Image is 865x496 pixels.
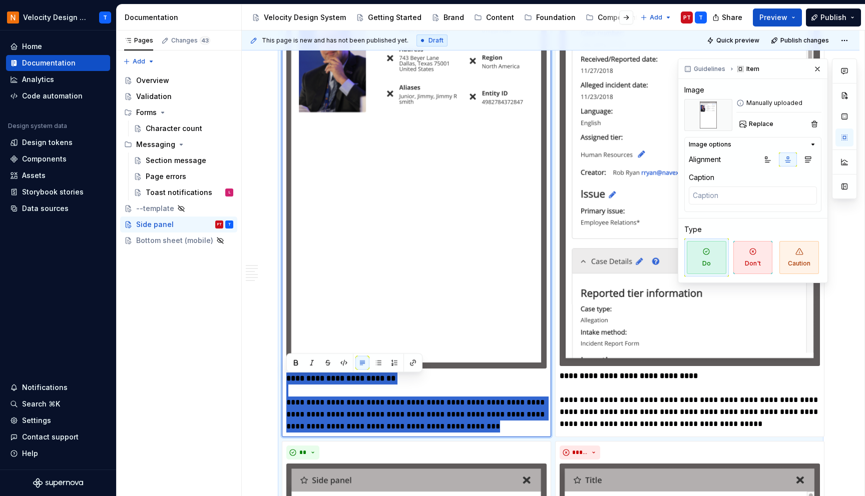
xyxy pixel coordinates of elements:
[228,219,231,229] div: T
[6,184,110,200] a: Storybook stories
[6,445,110,461] button: Help
[22,415,51,425] div: Settings
[6,412,110,428] a: Settings
[6,167,110,183] a: Assets
[120,72,237,248] div: Page tree
[130,168,237,184] a: Page errors
[22,432,79,442] div: Contact support
[22,187,84,197] div: Storybook stories
[120,136,237,152] div: Messaging
[23,12,87,22] div: Velocity Design System by NAVEX
[264,12,346,22] div: Velocity Design System
[146,187,212,197] div: Toast notifications
[22,448,38,458] div: Help
[146,155,206,165] div: Section message
[520,9,580,25] a: Foundation
[22,91,83,101] div: Code automation
[136,235,213,245] div: Bottom sheet (mobile)
[120,200,237,216] a: --template
[6,200,110,216] a: Data sources
[125,12,237,22] div: Documentation
[486,12,514,22] div: Content
[6,88,110,104] a: Code automation
[22,74,54,84] div: Analytics
[6,396,110,412] button: Search ⌘K
[171,36,210,44] div: Changes
[6,151,110,167] a: Components
[120,54,158,68] button: Add
[716,36,759,44] span: Quick preview
[130,120,237,136] a: Character count
[22,58,76,68] div: Documentation
[22,382,68,392] div: Notifications
[753,8,802,26] button: Preview
[637,10,675,24] button: Add
[6,134,110,150] a: Design tokens
[428,36,444,44] span: Draft
[262,36,408,44] span: This page is new and has not been published yet.
[650,13,662,21] span: Add
[368,12,421,22] div: Getting Started
[768,33,833,47] button: Publish changes
[22,170,46,180] div: Assets
[120,216,237,232] a: Side panelPTT
[6,429,110,445] button: Contact support
[120,88,237,104] a: Validation
[722,12,742,22] span: Share
[130,152,237,168] a: Section message
[6,38,110,54] a: Home
[22,41,42,51] div: Home
[820,12,846,22] span: Publish
[707,8,749,26] button: Share
[444,12,464,22] div: Brand
[133,57,145,65] span: Add
[33,478,83,488] svg: Supernova Logo
[136,75,169,85] div: Overview
[704,33,764,47] button: Quick preview
[136,203,174,213] div: --template
[22,203,69,213] div: Data sources
[598,12,642,22] div: Components
[6,55,110,71] a: Documentation
[536,12,576,22] div: Foundation
[136,107,157,117] div: Forms
[582,9,646,25] a: Components
[136,219,174,229] div: Side panel
[427,9,468,25] a: Brand
[103,13,107,21] div: T
[22,399,60,409] div: Search ⌘K
[683,13,691,21] div: PT
[248,7,635,27] div: Page tree
[22,137,73,147] div: Design tokens
[229,187,230,197] div: L
[7,11,19,23] img: bb28370b-b938-4458-ba0e-c5bddf6d21d4.png
[806,8,861,26] button: Publish
[217,219,222,229] div: PT
[120,72,237,88] a: Overview
[200,36,210,44] span: 43
[120,104,237,120] div: Forms
[780,36,829,44] span: Publish changes
[130,184,237,200] a: Toast notificationsL
[6,379,110,395] button: Notifications
[22,154,67,164] div: Components
[470,9,518,25] a: Content
[120,232,237,248] a: Bottom sheet (mobile)
[352,9,425,25] a: Getting Started
[136,139,175,149] div: Messaging
[699,13,703,21] div: T
[146,123,202,133] div: Character count
[146,171,186,181] div: Page errors
[6,71,110,87] a: Analytics
[248,9,350,25] a: Velocity Design System
[759,12,787,22] span: Preview
[136,91,172,101] div: Validation
[2,6,114,28] button: Velocity Design System by NAVEXT
[124,36,153,44] div: Pages
[8,122,67,130] div: Design system data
